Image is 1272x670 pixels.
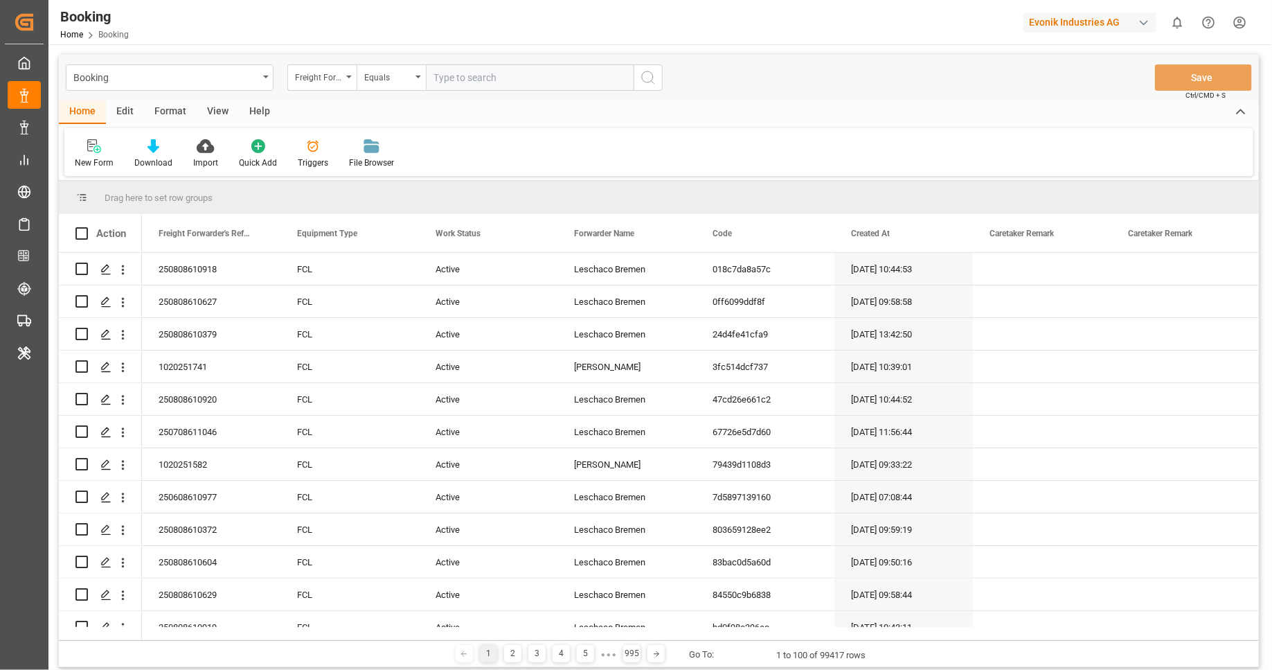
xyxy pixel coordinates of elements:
[142,448,280,480] div: 1020251582
[59,100,106,124] div: Home
[834,513,973,545] div: [DATE] 09:59:19
[59,448,142,481] div: Press SPACE to select this row.
[834,448,973,480] div: [DATE] 09:33:22
[696,579,834,610] div: 84550c9b6838
[59,318,142,351] div: Press SPACE to select this row.
[1128,229,1192,238] span: Caretaker Remark
[557,383,696,415] div: Leschaco Bremen
[574,229,634,238] span: Forwarder Name
[280,579,419,610] div: FCL
[577,645,594,662] div: 5
[713,229,732,238] span: Code
[557,579,696,610] div: Leschaco Bremen
[357,64,426,91] button: open menu
[419,513,557,545] div: Active
[364,68,411,84] div: Equals
[239,100,280,124] div: Help
[142,318,280,350] div: 250808610379
[59,253,142,285] div: Press SPACE to select this row.
[59,351,142,383] div: Press SPACE to select this row.
[280,448,419,480] div: FCL
[134,157,172,169] div: Download
[142,253,280,285] div: 250808610918
[59,546,142,579] div: Press SPACE to select this row.
[419,611,557,643] div: Active
[1185,90,1226,100] span: Ctrl/CMD + S
[557,481,696,513] div: Leschaco Bremen
[295,68,342,84] div: Freight Forwarder's Reference No.
[59,481,142,513] div: Press SPACE to select this row.
[73,68,258,85] div: Booking
[280,351,419,382] div: FCL
[419,285,557,317] div: Active
[419,318,557,350] div: Active
[557,351,696,382] div: [PERSON_NAME]
[60,6,129,27] div: Booking
[142,611,280,643] div: 250808610919
[696,318,834,350] div: 24d4fe41cfa9
[142,285,280,317] div: 250808610627
[280,285,419,317] div: FCL
[834,351,973,382] div: [DATE] 10:39:01
[142,579,280,610] div: 250808610629
[419,579,557,610] div: Active
[59,579,142,611] div: Press SPACE to select this row.
[557,546,696,578] div: Leschaco Bremen
[557,611,696,643] div: Leschaco Bremen
[623,645,641,662] div: 995
[349,157,394,169] div: File Browser
[106,100,144,124] div: Edit
[696,416,834,448] div: 67726e5d7d60
[557,285,696,317] div: Leschaco Bremen
[834,546,973,578] div: [DATE] 09:50:16
[59,416,142,448] div: Press SPACE to select this row.
[96,227,126,240] div: Action
[280,416,419,448] div: FCL
[197,100,239,124] div: View
[696,253,834,285] div: 018c7da8a57c
[142,416,280,448] div: 250708611046
[59,383,142,416] div: Press SPACE to select this row.
[60,30,83,39] a: Home
[280,253,419,285] div: FCL
[142,513,280,545] div: 250808610372
[557,448,696,480] div: [PERSON_NAME]
[280,383,419,415] div: FCL
[696,448,834,480] div: 79439d1108d3
[280,513,419,545] div: FCL
[696,383,834,415] div: 47cd26e661c2
[436,229,481,238] span: Work Status
[696,546,834,578] div: 83bac0d5a60d
[696,285,834,317] div: 0ff6099ddf8f
[66,64,274,91] button: open menu
[834,611,973,643] div: [DATE] 10:43:11
[689,648,714,662] div: Go To:
[834,318,973,350] div: [DATE] 13:42:50
[696,611,834,643] div: bd0f98c396ec
[834,383,973,415] div: [DATE] 10:44:52
[1193,7,1224,38] button: Help Center
[851,229,890,238] span: Created At
[557,416,696,448] div: Leschaco Bremen
[419,351,557,382] div: Active
[419,383,557,415] div: Active
[557,318,696,350] div: Leschaco Bremen
[553,645,570,662] div: 4
[75,157,114,169] div: New Form
[1162,7,1193,38] button: show 0 new notifications
[1155,64,1252,91] button: Save
[159,229,251,238] span: Freight Forwarder's Reference No.
[59,285,142,318] div: Press SPACE to select this row.
[528,645,546,662] div: 3
[239,157,277,169] div: Quick Add
[426,64,634,91] input: Type to search
[280,481,419,513] div: FCL
[834,416,973,448] div: [DATE] 11:56:44
[557,513,696,545] div: Leschaco Bremen
[287,64,357,91] button: open menu
[142,546,280,578] div: 250808610604
[280,611,419,643] div: FCL
[776,649,866,662] div: 1 to 100 of 99417 rows
[142,481,280,513] div: 250608610977
[989,229,1054,238] span: Caretaker Remark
